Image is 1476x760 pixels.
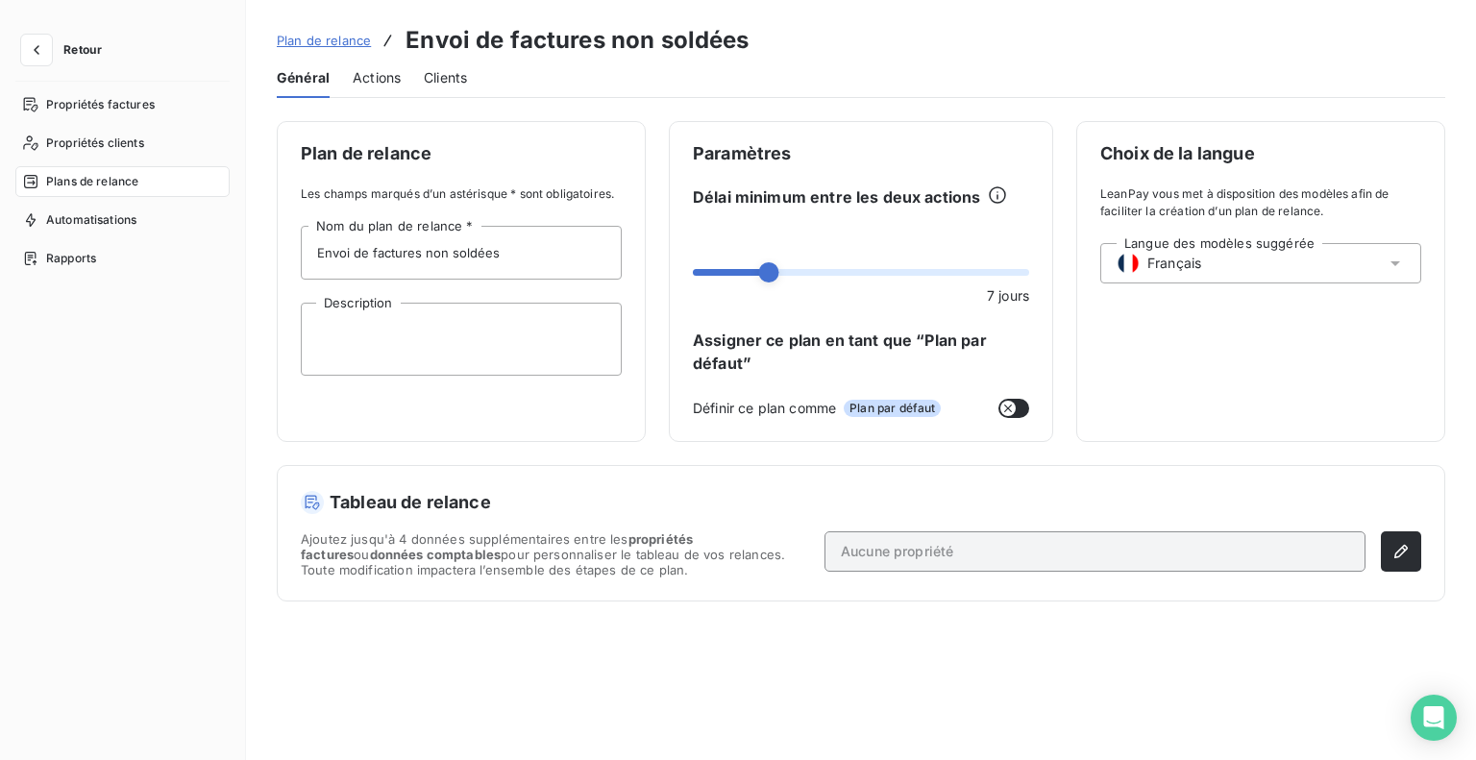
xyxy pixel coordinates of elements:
a: Rapports [15,243,230,274]
span: LeanPay vous met à disposition des modèles afin de faciliter la création d’un plan de relance. [1100,185,1421,220]
span: Propriétés clients [46,135,144,152]
span: Ajoutez jusqu'à 4 données supplémentaires entre les ou pour personnaliser le tableau de vos relan... [301,531,809,577]
span: Propriétés factures [46,96,155,113]
span: Plans de relance [46,173,138,190]
span: Clients [424,68,467,87]
span: Rapports [46,250,96,267]
span: Paramètres [693,145,1029,162]
span: données comptables [370,547,502,562]
span: Général [277,68,330,87]
span: Délai minimum entre les deux actions [693,185,980,208]
span: 7 jours [987,285,1029,306]
span: Actions [353,68,401,87]
span: Plan de relance [277,33,371,48]
span: Les champs marqués d’un astérisque * sont obligatoires. [301,185,622,203]
span: Choix de la langue [1100,145,1421,162]
a: Automatisations [15,205,230,235]
div: Open Intercom Messenger [1411,695,1457,741]
span: Plan de relance [301,145,622,162]
h3: Envoi de factures non soldées [406,23,749,58]
a: Propriétés clients [15,128,230,159]
span: Retour [63,44,102,56]
a: Plan de relance [277,31,371,50]
h5: Tableau de relance [301,489,1421,516]
input: placeholder [301,226,622,280]
a: Plans de relance [15,166,230,197]
span: Automatisations [46,211,136,229]
button: Retour [15,35,117,65]
span: Plan par défaut [844,400,941,417]
span: Français [1147,254,1201,273]
span: Définir ce plan comme [693,398,836,418]
span: propriétés factures [301,531,693,562]
span: Assigner ce plan en tant que “Plan par défaut” [693,329,1029,375]
span: Aucune propriété [841,542,953,561]
a: Propriétés factures [15,89,230,120]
